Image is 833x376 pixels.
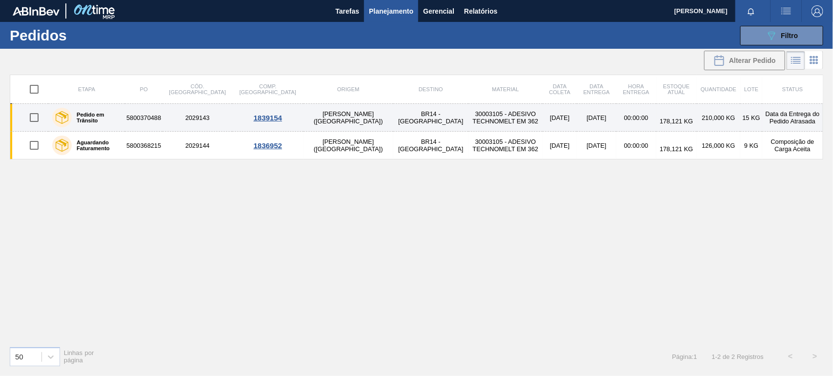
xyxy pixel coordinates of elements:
span: Página : 1 [672,353,697,360]
div: Visão em Lista [787,51,805,70]
td: 210,000 KG [697,104,740,132]
span: Status [782,86,803,92]
span: Hora Entrega [623,83,650,95]
td: 00:00:00 [616,132,656,159]
span: PO [140,86,148,92]
span: Material [492,86,519,92]
span: Tarefas [335,5,359,17]
span: 178,121 KG [660,145,693,153]
span: Estoque atual [663,83,690,95]
td: [PERSON_NAME] ([GEOGRAPHIC_DATA]) [304,104,393,132]
span: Cód. [GEOGRAPHIC_DATA] [169,83,225,95]
span: Data entrega [583,83,610,95]
div: Alterar Pedido [704,51,785,70]
td: 126,000 KG [697,132,740,159]
td: 30003105 - ADESIVO TECHNOMELT EM 362 [468,104,543,132]
span: Gerencial [423,5,454,17]
td: 15 KG [740,104,762,132]
span: Relatórios [464,5,497,17]
td: [DATE] [543,104,577,132]
img: TNhmsLtSVTkK8tSr43FrP2fwEKptu5GPRR3wAAAABJRU5ErkJggg== [13,7,60,16]
td: 2029143 [163,104,232,132]
span: Destino [419,86,443,92]
td: 5800368215 [125,132,163,159]
td: BR14 - [GEOGRAPHIC_DATA] [393,132,468,159]
button: < [778,344,803,369]
span: Quantidade [701,86,736,92]
span: Filtro [781,32,798,40]
a: Pedido em Trânsito58003704882029143[PERSON_NAME] ([GEOGRAPHIC_DATA])BR14 - [GEOGRAPHIC_DATA]30003... [10,104,823,132]
span: Comp. [GEOGRAPHIC_DATA] [240,83,296,95]
span: Alterar Pedido [729,57,776,64]
a: Aguardando Faturamento58003682152029144[PERSON_NAME] ([GEOGRAPHIC_DATA])BR14 - [GEOGRAPHIC_DATA]3... [10,132,823,159]
td: [DATE] [543,132,577,159]
td: 2029144 [163,132,232,159]
img: userActions [780,5,792,17]
td: BR14 - [GEOGRAPHIC_DATA] [393,104,468,132]
div: 50 [15,353,23,361]
button: Notificações [735,4,767,18]
button: Filtro [740,26,823,45]
div: 1836952 [234,141,302,150]
button: > [803,344,827,369]
td: [DATE] [577,104,616,132]
td: [DATE] [577,132,616,159]
span: Linhas por página [64,349,94,364]
span: 178,121 KG [660,118,693,125]
span: Etapa [78,86,95,92]
td: 30003105 - ADESIVO TECHNOMELT EM 362 [468,132,543,159]
td: 00:00:00 [616,104,656,132]
td: Data da Entrega do Pedido Atrasada [762,104,823,132]
span: Origem [337,86,359,92]
td: Composição de Carga Aceita [762,132,823,159]
td: [PERSON_NAME] ([GEOGRAPHIC_DATA]) [304,132,393,159]
span: Data coleta [549,83,570,95]
label: Pedido em Trânsito [72,112,121,123]
span: Planejamento [369,5,413,17]
span: Lote [744,86,758,92]
td: 9 KG [740,132,762,159]
img: Logout [812,5,823,17]
h1: Pedidos [10,30,153,41]
div: 1839154 [234,114,302,122]
div: Visão em Cards [805,51,823,70]
span: 1 - 2 de 2 Registros [712,353,764,360]
td: 5800370488 [125,104,163,132]
label: Aguardando Faturamento [72,139,121,151]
